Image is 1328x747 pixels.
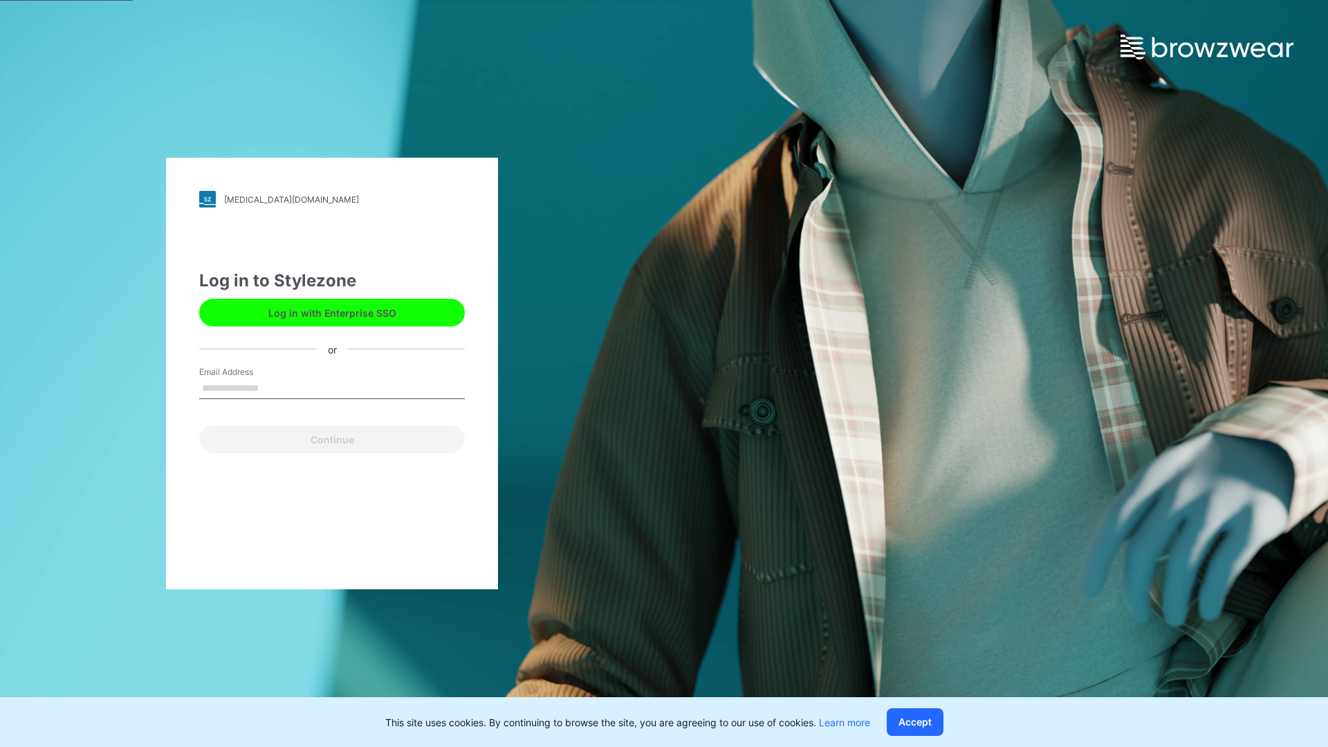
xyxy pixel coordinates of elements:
[199,366,296,378] label: Email Address
[199,268,465,293] div: Log in to Stylezone
[385,715,870,730] p: This site uses cookies. By continuing to browse the site, you are agreeing to our use of cookies.
[887,708,943,736] button: Accept
[1120,35,1293,59] img: browzwear-logo.e42bd6dac1945053ebaf764b6aa21510.svg
[199,299,465,326] button: Log in with Enterprise SSO
[317,342,348,356] div: or
[199,191,216,207] img: stylezone-logo.562084cfcfab977791bfbf7441f1a819.svg
[224,194,359,205] div: [MEDICAL_DATA][DOMAIN_NAME]
[819,717,870,728] a: Learn more
[199,191,465,207] a: [MEDICAL_DATA][DOMAIN_NAME]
